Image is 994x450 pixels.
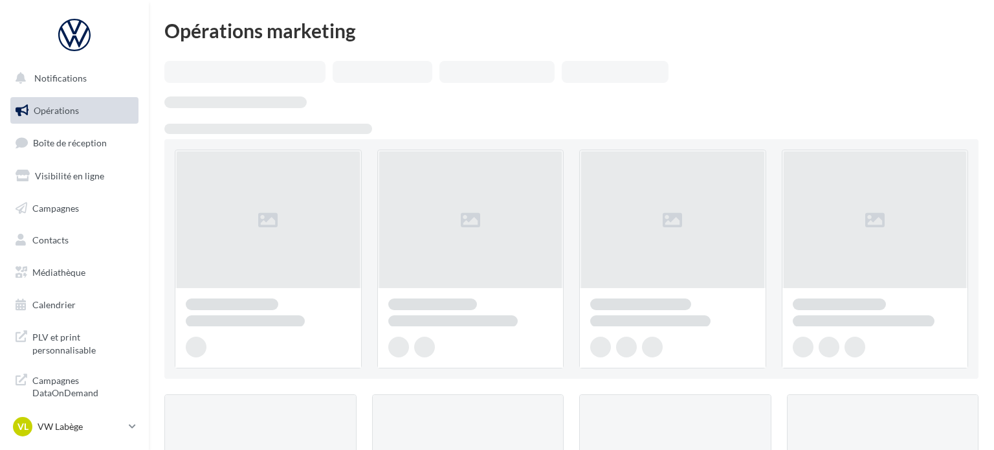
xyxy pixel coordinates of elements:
[164,21,978,40] div: Opérations marketing
[8,163,141,190] a: Visibilité en ligne
[32,202,79,213] span: Campagnes
[8,366,141,405] a: Campagnes DataOnDemand
[17,420,28,433] span: VL
[8,227,141,254] a: Contacts
[34,73,87,84] span: Notifications
[38,420,124,433] p: VW Labège
[8,129,141,157] a: Boîte de réception
[8,323,141,361] a: PLV et print personnalisable
[8,259,141,286] a: Médiathèque
[35,170,104,181] span: Visibilité en ligne
[8,195,141,222] a: Campagnes
[8,65,136,92] button: Notifications
[10,414,138,439] a: VL VW Labège
[32,372,133,399] span: Campagnes DataOnDemand
[8,97,141,124] a: Opérations
[32,328,133,356] span: PLV et print personnalisable
[32,299,76,310] span: Calendrier
[32,267,85,278] span: Médiathèque
[34,105,79,116] span: Opérations
[8,291,141,319] a: Calendrier
[32,234,69,245] span: Contacts
[33,137,107,148] span: Boîte de réception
